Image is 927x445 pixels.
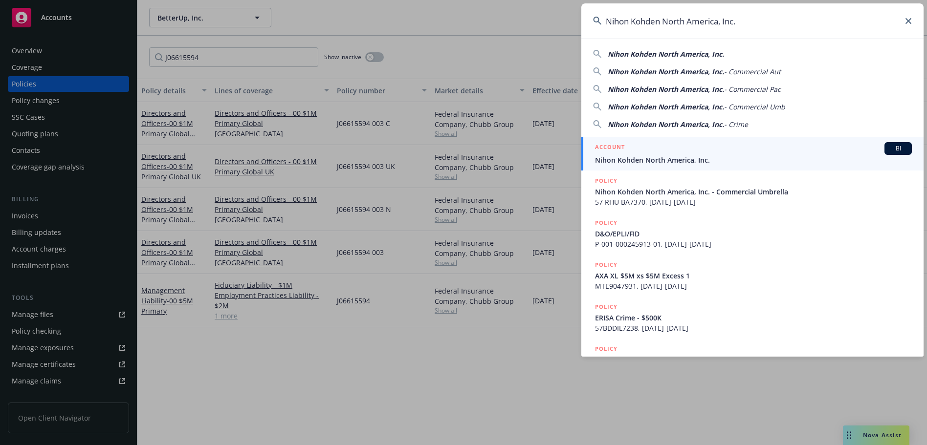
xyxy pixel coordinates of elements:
[888,144,908,153] span: BI
[581,212,924,254] a: POLICYD&O/EPLI/FIDP-001-000245913-01, [DATE]-[DATE]
[595,239,912,249] span: P-001-000245913-01, [DATE]-[DATE]
[595,260,618,270] h5: POLICY
[595,197,912,207] span: 57 RHU BA7370, [DATE]-[DATE]
[608,67,724,76] span: Nihon Kohden North America, Inc.
[595,344,618,354] h5: POLICY
[581,137,924,170] a: ACCOUNTBINihon Kohden North America, Inc.
[595,302,618,312] h5: POLICY
[595,155,912,165] span: Nihon Kohden North America, Inc.
[608,49,724,59] span: Nihon Kohden North America, Inc.
[608,102,724,111] span: Nihon Kohden North America, Inc.
[595,313,912,323] span: ERISA Crime - $500K
[595,142,625,154] h5: ACCOUNT
[581,339,924,381] a: POLICYCyberLink
[595,355,912,365] span: CyberLink
[595,229,912,239] span: D&O/EPLI/FID
[581,254,924,297] a: POLICYAXA XL $5M xs $5M Excess 1MTE9047931, [DATE]-[DATE]
[608,120,724,129] span: Nihon Kohden North America, Inc.
[595,218,618,228] h5: POLICY
[608,85,724,94] span: Nihon Kohden North America, Inc.
[595,323,912,333] span: 57BDDIL7238, [DATE]-[DATE]
[724,85,781,94] span: - Commercial Pac
[595,187,912,197] span: Nihon Kohden North America, Inc. - Commercial Umbrella
[724,120,748,129] span: - Crime
[595,271,912,281] span: AXA XL $5M xs $5M Excess 1
[581,3,924,39] input: Search...
[595,281,912,291] span: MTE9047931, [DATE]-[DATE]
[581,170,924,212] a: POLICYNihon Kohden North America, Inc. - Commercial Umbrella57 RHU BA7370, [DATE]-[DATE]
[724,102,785,111] span: - Commercial Umb
[595,176,618,186] h5: POLICY
[581,297,924,339] a: POLICYERISA Crime - $500K57BDDIL7238, [DATE]-[DATE]
[724,67,781,76] span: - Commercial Aut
